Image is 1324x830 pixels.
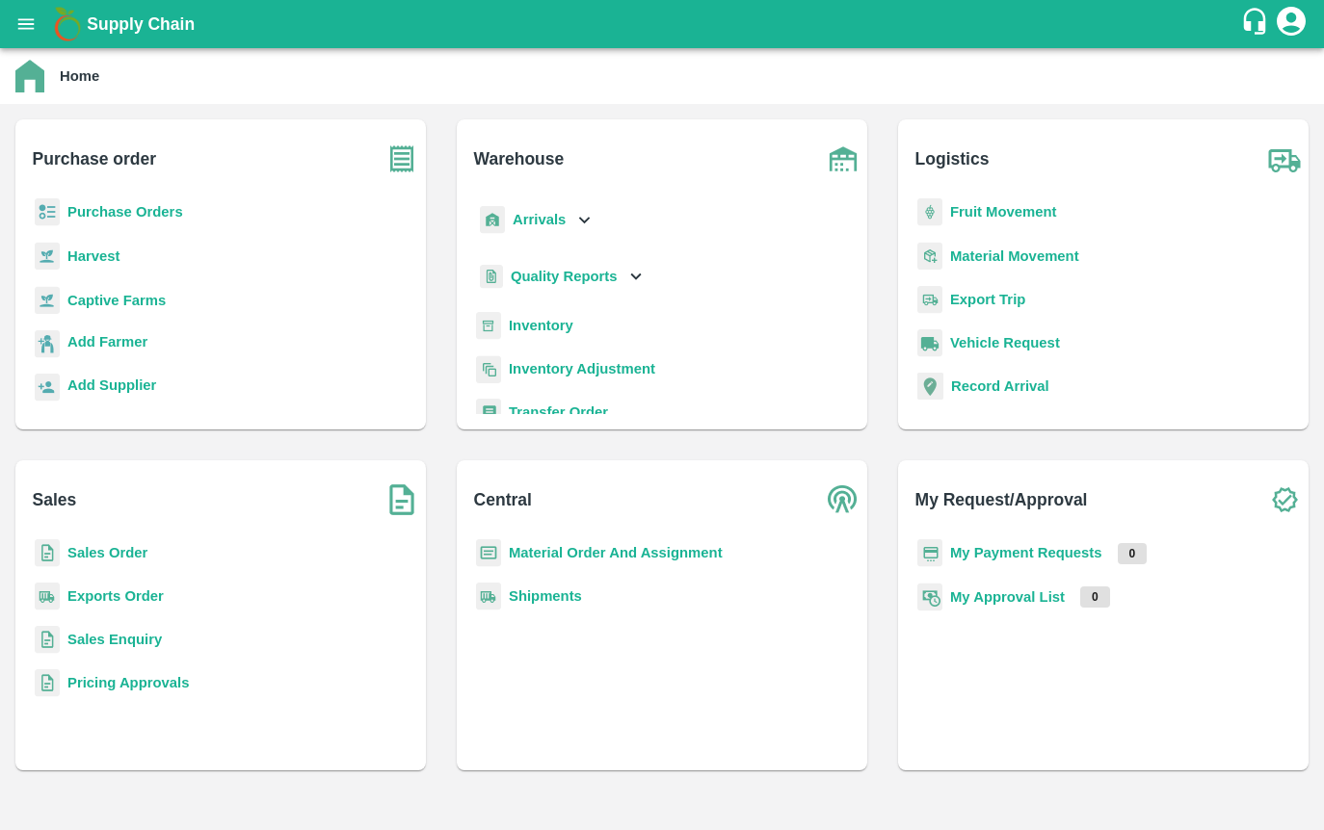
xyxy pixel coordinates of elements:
[67,545,147,560] a: Sales Order
[513,212,566,227] b: Arrivals
[480,265,503,289] img: qualityReport
[35,626,60,654] img: sales
[950,589,1065,605] a: My Approval List
[33,486,77,513] b: Sales
[67,248,119,264] a: Harvest
[950,335,1060,350] a: Vehicle Request
[1274,4,1309,44] div: account of current user
[476,539,501,567] img: centralMaterial
[509,588,582,604] a: Shipments
[509,318,573,333] a: Inventory
[509,545,723,560] a: Material Order And Assignment
[915,145,990,172] b: Logistics
[67,334,147,350] b: Add Farmer
[35,539,60,567] img: sales
[480,206,505,234] img: whArrival
[48,5,87,43] img: logo
[35,286,60,315] img: harvest
[950,204,1057,220] a: Fruit Movement
[476,198,596,242] div: Arrivals
[476,399,501,427] img: whTransfer
[509,361,655,376] a: Inventory Adjustment
[378,476,426,524] img: soSales
[915,486,1088,513] b: My Request/Approval
[67,588,164,604] a: Exports Order
[917,583,942,611] img: approval
[819,135,867,183] img: warehouse
[1260,476,1309,524] img: check
[67,293,166,308] a: Captive Farms
[67,377,156,393] b: Add Supplier
[35,242,60,271] img: harvest
[67,675,189,690] a: Pricing Approvals
[950,248,1079,264] a: Material Movement
[917,539,942,567] img: payment
[917,373,943,400] img: recordArrival
[87,11,1240,38] a: Supply Chain
[15,60,44,92] img: home
[511,269,618,284] b: Quality Reports
[33,145,156,172] b: Purchase order
[87,14,195,34] b: Supply Chain
[60,68,99,84] b: Home
[474,145,565,172] b: Warehouse
[917,329,942,357] img: vehicle
[476,355,501,383] img: inventory
[67,375,156,401] a: Add Supplier
[474,486,532,513] b: Central
[1240,7,1274,41] div: customer-support
[950,292,1025,307] a: Export Trip
[819,476,867,524] img: central
[67,204,183,220] a: Purchase Orders
[35,330,60,358] img: farmer
[476,312,501,340] img: whInventory
[67,632,162,647] a: Sales Enquiry
[917,198,942,226] img: fruit
[509,404,608,420] a: Transfer Order
[35,198,60,226] img: reciept
[1118,543,1148,564] p: 0
[35,583,60,610] img: shipments
[476,583,501,610] img: shipments
[67,331,147,357] a: Add Farmer
[1260,135,1309,183] img: truck
[378,135,426,183] img: purchase
[4,2,48,46] button: open drawer
[35,374,60,402] img: supplier
[1080,586,1110,608] p: 0
[917,242,942,271] img: material
[476,257,647,297] div: Quality Reports
[951,378,1049,394] a: Record Arrival
[35,669,60,697] img: sales
[950,545,1102,560] a: My Payment Requests
[917,286,942,314] img: delivery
